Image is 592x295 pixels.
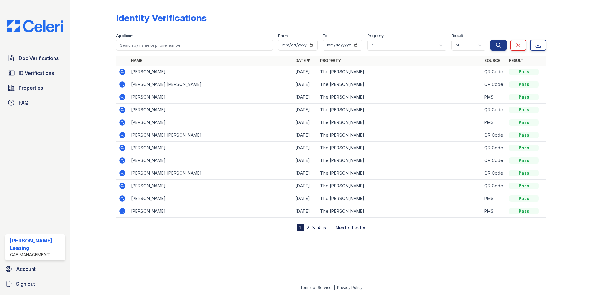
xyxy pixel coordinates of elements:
[293,142,318,154] td: [DATE]
[509,69,539,75] div: Pass
[2,263,68,275] a: Account
[318,167,482,180] td: The [PERSON_NAME]
[16,265,36,273] span: Account
[451,33,463,38] label: Result
[293,91,318,104] td: [DATE]
[2,278,68,290] a: Sign out
[10,252,63,258] div: CAF Management
[116,33,133,38] label: Applicant
[318,205,482,218] td: The [PERSON_NAME]
[482,104,507,116] td: QR Code
[5,67,65,79] a: ID Verifications
[293,104,318,116] td: [DATE]
[509,145,539,151] div: Pass
[509,58,524,63] a: Result
[128,192,293,205] td: [PERSON_NAME]
[509,132,539,138] div: Pass
[128,104,293,116] td: [PERSON_NAME]
[293,192,318,205] td: [DATE]
[509,107,539,113] div: Pass
[509,94,539,100] div: Pass
[484,58,500,63] a: Source
[293,129,318,142] td: [DATE]
[482,129,507,142] td: QR Code
[509,183,539,189] div: Pass
[128,91,293,104] td: [PERSON_NAME]
[295,58,310,63] a: Date ▼
[318,180,482,192] td: The [PERSON_NAME]
[297,224,304,231] div: 1
[131,58,142,63] a: Name
[278,33,288,38] label: From
[19,99,28,106] span: FAQ
[318,142,482,154] td: The [PERSON_NAME]
[116,12,207,24] div: Identity Verifications
[5,52,65,64] a: Doc Verifications
[318,192,482,205] td: The [PERSON_NAME]
[318,104,482,116] td: The [PERSON_NAME]
[482,180,507,192] td: QR Code
[482,78,507,91] td: QR Code
[482,142,507,154] td: QR Code
[307,224,309,231] a: 2
[318,154,482,167] td: The [PERSON_NAME]
[16,280,35,288] span: Sign out
[128,66,293,78] td: [PERSON_NAME]
[509,81,539,88] div: Pass
[293,66,318,78] td: [DATE]
[509,119,539,126] div: Pass
[19,84,43,92] span: Properties
[312,224,315,231] a: 3
[337,285,363,290] a: Privacy Policy
[128,205,293,218] td: [PERSON_NAME]
[323,33,328,38] label: To
[128,129,293,142] td: [PERSON_NAME] [PERSON_NAME]
[482,167,507,180] td: QR Code
[509,195,539,202] div: Pass
[320,58,341,63] a: Property
[318,91,482,104] td: The [PERSON_NAME]
[293,154,318,167] td: [DATE]
[128,167,293,180] td: [PERSON_NAME] [PERSON_NAME]
[318,129,482,142] td: The [PERSON_NAME]
[19,54,59,62] span: Doc Verifications
[128,116,293,129] td: [PERSON_NAME]
[128,180,293,192] td: [PERSON_NAME]
[482,66,507,78] td: QR Code
[128,78,293,91] td: [PERSON_NAME] [PERSON_NAME]
[128,142,293,154] td: [PERSON_NAME]
[329,224,333,231] span: …
[509,157,539,164] div: Pass
[2,20,68,32] img: CE_Logo_Blue-a8612792a0a2168367f1c8372b55b34899dd931a85d93a1a3d3e32e68fde9ad4.png
[128,154,293,167] td: [PERSON_NAME]
[482,154,507,167] td: QR Code
[10,237,63,252] div: [PERSON_NAME] Leasing
[352,224,365,231] a: Last »
[5,82,65,94] a: Properties
[318,78,482,91] td: The [PERSON_NAME]
[334,285,335,290] div: |
[116,40,273,51] input: Search by name or phone number
[482,116,507,129] td: PMS
[317,224,321,231] a: 4
[482,205,507,218] td: PMS
[323,224,326,231] a: 5
[293,205,318,218] td: [DATE]
[318,116,482,129] td: The [PERSON_NAME]
[367,33,384,38] label: Property
[19,69,54,77] span: ID Verifications
[335,224,349,231] a: Next ›
[293,167,318,180] td: [DATE]
[318,66,482,78] td: The [PERSON_NAME]
[5,96,65,109] a: FAQ
[293,116,318,129] td: [DATE]
[509,170,539,176] div: Pass
[293,78,318,91] td: [DATE]
[482,91,507,104] td: PMS
[293,180,318,192] td: [DATE]
[300,285,332,290] a: Terms of Service
[482,192,507,205] td: PMS
[509,208,539,214] div: Pass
